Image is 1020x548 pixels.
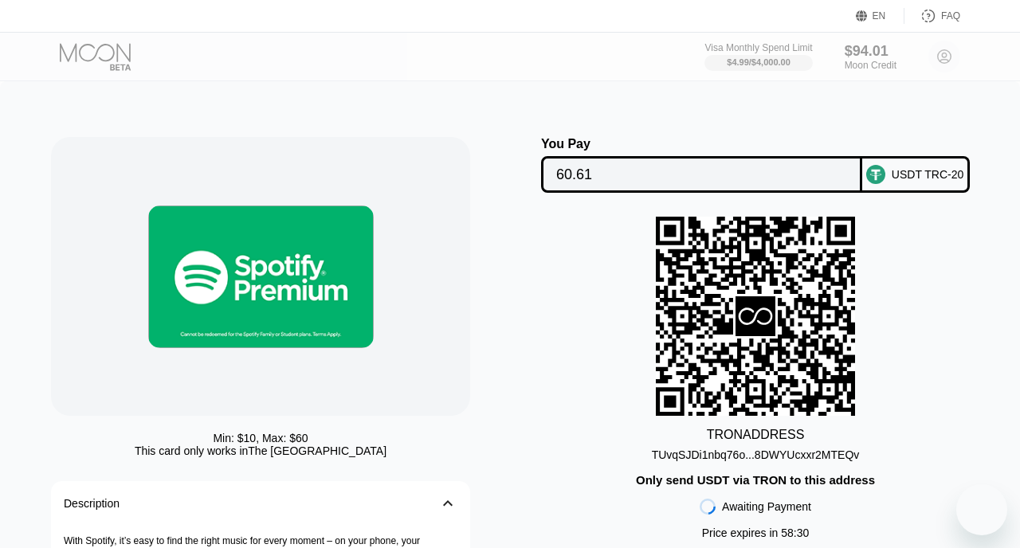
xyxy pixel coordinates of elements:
[652,442,860,461] div: TUvqSJDi1nbq76o...8DWYUcxxr2MTEQv
[702,526,810,539] div: Price expires in
[722,500,811,513] div: Awaiting Payment
[707,428,805,442] div: TRON ADDRESS
[704,42,812,53] div: Visa Monthly Spend Limit
[781,526,809,539] span: 58 : 30
[213,432,308,444] div: Min: $ 10 , Max: $ 60
[892,168,964,181] div: USDT TRC-20
[856,8,904,24] div: EN
[64,497,120,510] div: Description
[636,473,875,487] div: Only send USDT via TRON to this address
[941,10,960,22] div: FAQ
[652,448,860,461] div: TUvqSJDi1nbq76o...8DWYUcxxr2MTEQv
[727,57,790,67] div: $4.99 / $4,000.00
[956,484,1007,535] iframe: Button to launch messaging window
[438,494,457,513] div: 󰅀
[904,8,960,24] div: FAQ
[873,10,886,22] div: EN
[526,137,985,193] div: You PayUSDT TRC-20
[704,42,812,71] div: Visa Monthly Spend Limit$4.99/$4,000.00
[135,444,386,457] div: This card only works in The [GEOGRAPHIC_DATA]
[541,137,862,151] div: You Pay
